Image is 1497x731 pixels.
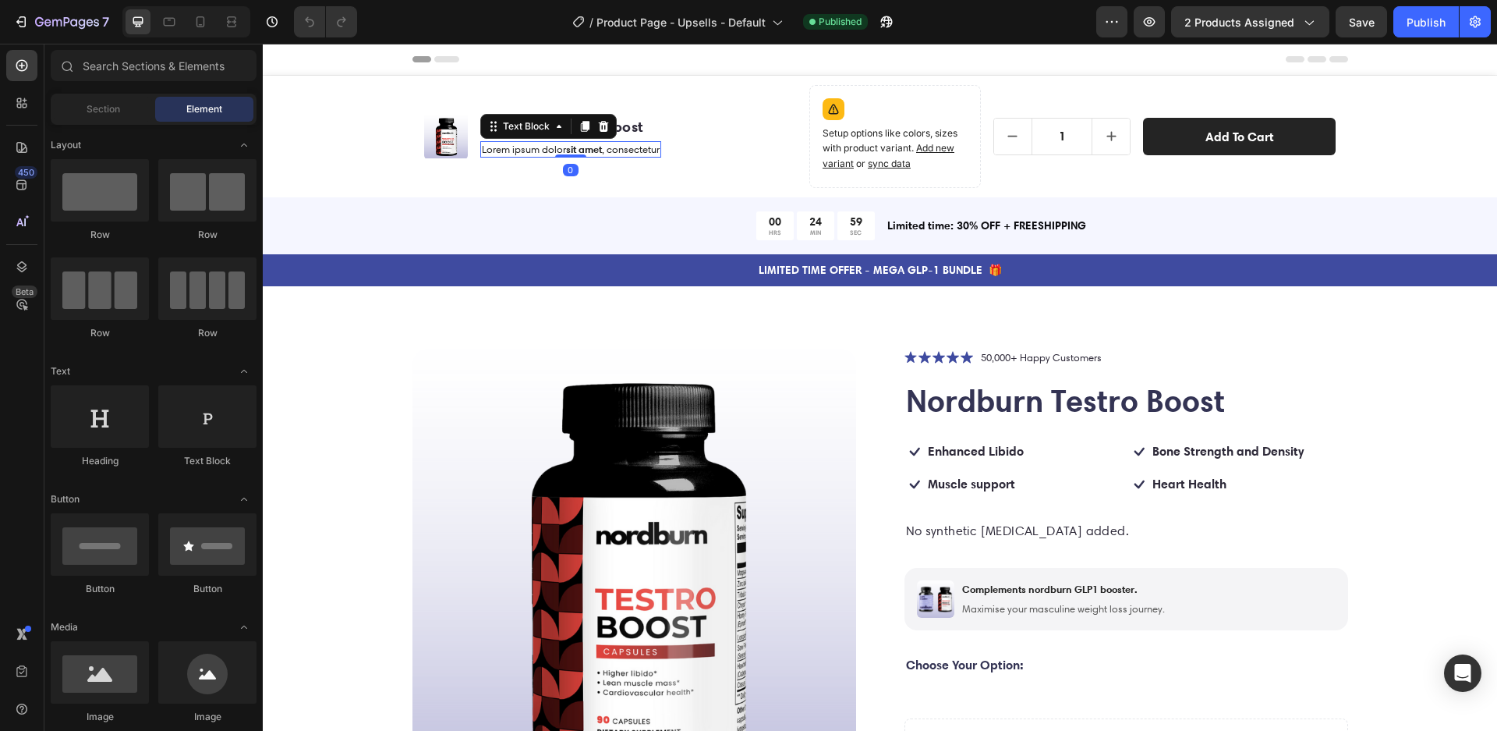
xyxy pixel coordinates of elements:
span: or [591,114,648,126]
div: Button [51,582,149,596]
span: Layout [51,138,81,152]
p: MIN [547,185,559,193]
button: 2 products assigned [1171,6,1329,37]
span: Toggle open [232,615,257,640]
div: 450 [15,166,37,179]
p: No synthetic [MEDICAL_DATA] added. [643,477,1084,498]
div: Button [158,582,257,596]
p: 50,000+ Happy Customers [718,307,839,322]
p: Choose Your Option: [643,613,761,630]
button: Add to cart [880,74,1073,112]
div: 59 [587,171,600,185]
div: Heading [51,454,149,468]
div: Publish [1407,14,1446,30]
div: 0 [300,120,316,133]
div: Image [158,710,257,724]
span: Product Page - Upsells - Default [596,14,766,30]
button: Publish [1393,6,1459,37]
p: SEC [587,185,600,193]
div: Undo/Redo [294,6,357,37]
span: Published [819,15,862,29]
div: Open Intercom Messenger [1444,655,1481,692]
div: 00 [506,171,518,185]
strong: sit amet [303,99,339,112]
p: Complements nordburn GLP1 booster. [699,539,902,552]
p: LIMITED TIME OFFER - MEGA GLP-1 BUNDLE 🎁 [2,218,1233,235]
span: Media [51,620,78,634]
p: 7 [102,12,109,31]
div: Row [158,228,257,242]
div: Add to cart [943,85,1011,101]
button: increment [830,75,867,111]
div: 24 [547,171,559,185]
span: Section [87,102,120,116]
span: / [589,14,593,30]
span: sync data [605,114,648,126]
span: Element [186,102,222,116]
button: decrement [731,75,769,111]
input: Search Sections & Elements [51,50,257,81]
input: quantity [769,75,830,111]
strong: Enhanced Libido [665,399,761,415]
span: Toggle open [232,487,257,512]
div: Row [51,326,149,340]
div: Text Block [158,454,257,468]
span: Toggle open [232,359,257,384]
span: 2 products assigned [1184,14,1294,30]
iframe: Design area [263,44,1497,731]
strong: Muscle support [665,432,752,448]
h1: Nordburn Testro Boost [642,335,1085,379]
div: Beta [12,286,37,298]
button: 7 [6,6,116,37]
span: Save [1349,16,1375,29]
p: HRS [506,185,518,193]
strong: Heart Health [890,432,964,448]
p: Limited time: 30% OFF + FREESHIPPING [625,174,1084,190]
p: Maximise your masculine weight loss journey. [699,559,902,572]
div: Text Block [237,76,290,90]
span: Button [51,492,80,506]
div: Row [51,228,149,242]
span: Toggle open [232,133,257,158]
strong: Bone Strength and Density [890,399,1041,415]
div: Row [158,326,257,340]
span: Text [51,364,70,378]
button: Save [1336,6,1387,37]
div: Image [51,710,149,724]
p: Setup options like colors, sizes with product variant. [560,83,705,128]
img: Playfair_Display_1.png [654,537,692,574]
